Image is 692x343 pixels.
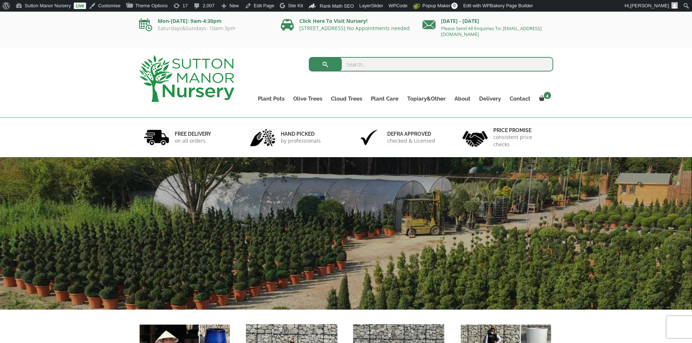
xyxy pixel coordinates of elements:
[281,131,321,137] h6: hand picked
[250,128,275,147] img: 2.jpg
[288,3,303,8] span: Site Kit
[462,126,488,148] img: 4.jpg
[139,55,234,102] img: logo
[175,131,211,137] h6: FREE DELIVERY
[289,94,327,104] a: Olive Trees
[139,25,270,31] p: Saturdays&Sundays: 10am-3pm
[327,94,367,104] a: Cloud Trees
[535,94,553,104] a: 4
[254,94,289,104] a: Plant Pots
[367,94,403,104] a: Plant Care
[387,131,435,137] h6: Defra approved
[387,137,435,144] p: checked & Licensed
[281,137,321,144] p: by professionals
[356,128,382,147] img: 3.jpg
[74,3,86,9] a: Live
[451,3,458,9] span: 0
[422,17,553,25] p: [DATE] - [DATE]
[299,17,368,24] a: Click Here To Visit Nursery!
[320,3,354,9] span: Rank Math SEO
[144,128,169,147] img: 1.jpg
[544,92,551,99] span: 4
[450,94,475,104] a: About
[309,57,553,72] input: Search...
[475,94,505,104] a: Delivery
[493,134,549,148] p: consistent price checks
[505,94,535,104] a: Contact
[441,25,542,37] a: Please Send All Enquiries To: [EMAIL_ADDRESS][DOMAIN_NAME]
[139,17,270,25] p: Mon-[DATE]: 9am-4:30pm
[493,127,549,134] h6: Price promise
[630,3,669,8] span: [PERSON_NAME]
[403,94,450,104] a: Topiary&Other
[175,137,211,144] p: on all orders
[299,25,410,32] a: [STREET_ADDRESS] No Appointments needed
